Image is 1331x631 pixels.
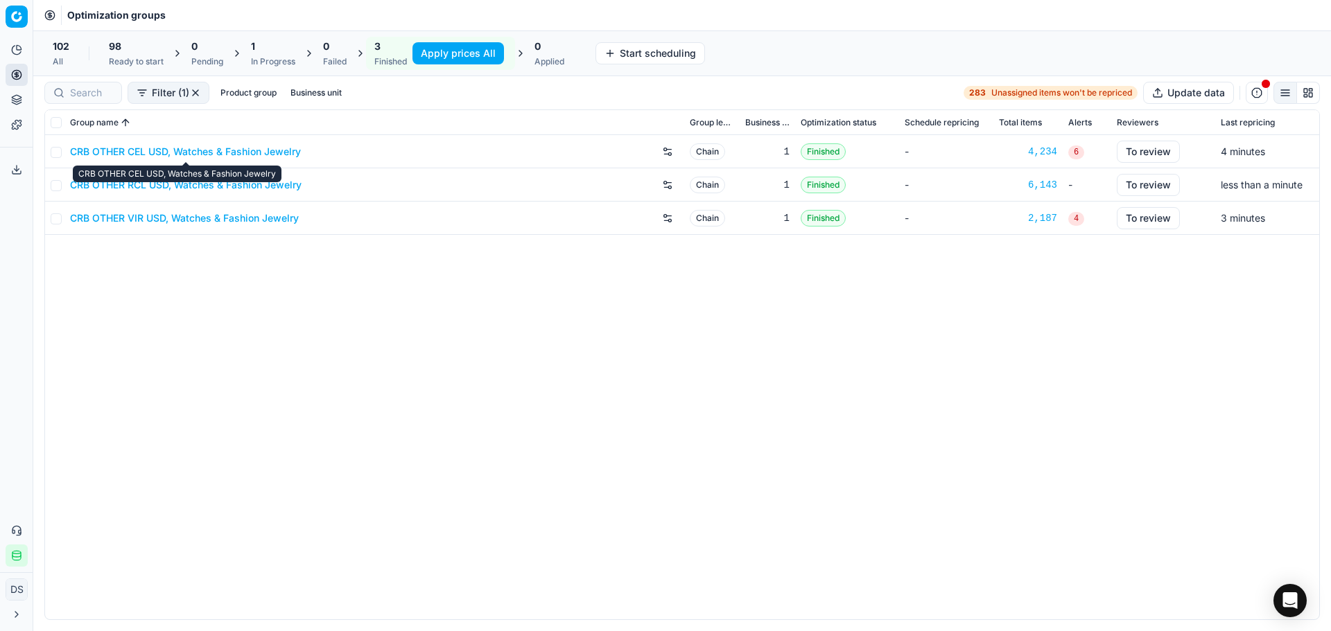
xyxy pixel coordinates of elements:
button: DS [6,578,28,601]
div: 1 [745,211,790,225]
span: 0 [191,39,198,53]
div: In Progress [251,56,295,67]
span: 0 [323,39,329,53]
span: Reviewers [1117,117,1158,128]
td: - [899,135,993,168]
a: CRB OTHER RCL USD, Watches & Fashion Jewelry [70,178,302,192]
input: Search [70,86,113,100]
span: 4 minutes [1221,145,1265,157]
div: All [53,56,69,67]
button: Sorted by Group name ascending [119,116,132,130]
span: 3 [374,39,381,53]
span: Business unit [745,117,790,128]
span: Group level [690,117,734,128]
div: Applied [534,56,564,67]
span: Chain [690,177,725,193]
a: CRB OTHER VIR USD, Watches & Fashion Jewelry [70,211,299,225]
div: CRB OTHER CEL USD, Watches & Fashion Jewelry [73,166,281,182]
span: Total items [999,117,1042,128]
button: Product group [215,85,282,101]
span: Finished [801,177,846,193]
span: Group name [70,117,119,128]
strong: 283 [969,87,986,98]
span: 98 [109,39,121,53]
span: DS [6,579,27,600]
span: Last repricing [1221,117,1275,128]
span: Alerts [1068,117,1092,128]
button: Apply prices All [412,42,504,64]
button: Business unit [285,85,347,101]
td: - [899,202,993,235]
span: Unassigned items won't be repriced [991,87,1132,98]
span: Chain [690,143,725,160]
span: 102 [53,39,69,53]
button: Update data [1143,82,1234,104]
span: 4 [1068,212,1084,226]
div: 1 [745,145,790,159]
button: To review [1117,141,1180,163]
a: 2,187 [999,211,1057,225]
div: 1 [745,178,790,192]
a: 6,143 [999,178,1057,192]
a: 283Unassigned items won't be repriced [964,86,1138,100]
span: 0 [534,39,541,53]
button: To review [1117,174,1180,196]
span: Optimization status [801,117,876,128]
div: Open Intercom Messenger [1273,584,1307,617]
span: 6 [1068,145,1084,159]
button: Filter (1) [128,82,209,104]
div: Failed [323,56,347,67]
span: 3 minutes [1221,212,1265,224]
div: Pending [191,56,223,67]
button: Start scheduling [595,42,705,64]
td: - [899,168,993,202]
a: 4,234 [999,145,1057,159]
span: less than a minute [1221,179,1303,190]
span: Chain [690,210,725,226]
div: Finished [374,56,407,67]
span: Finished [801,210,846,226]
button: To review [1117,207,1180,229]
a: CRB OTHER CEL USD, Watches & Fashion Jewelry [70,145,301,159]
span: 1 [251,39,255,53]
span: Finished [801,143,846,160]
span: Schedule repricing [905,117,979,128]
td: - [1063,168,1111,202]
nav: breadcrumb [67,8,166,22]
div: Ready to start [109,56,164,67]
span: Optimization groups [67,8,166,22]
